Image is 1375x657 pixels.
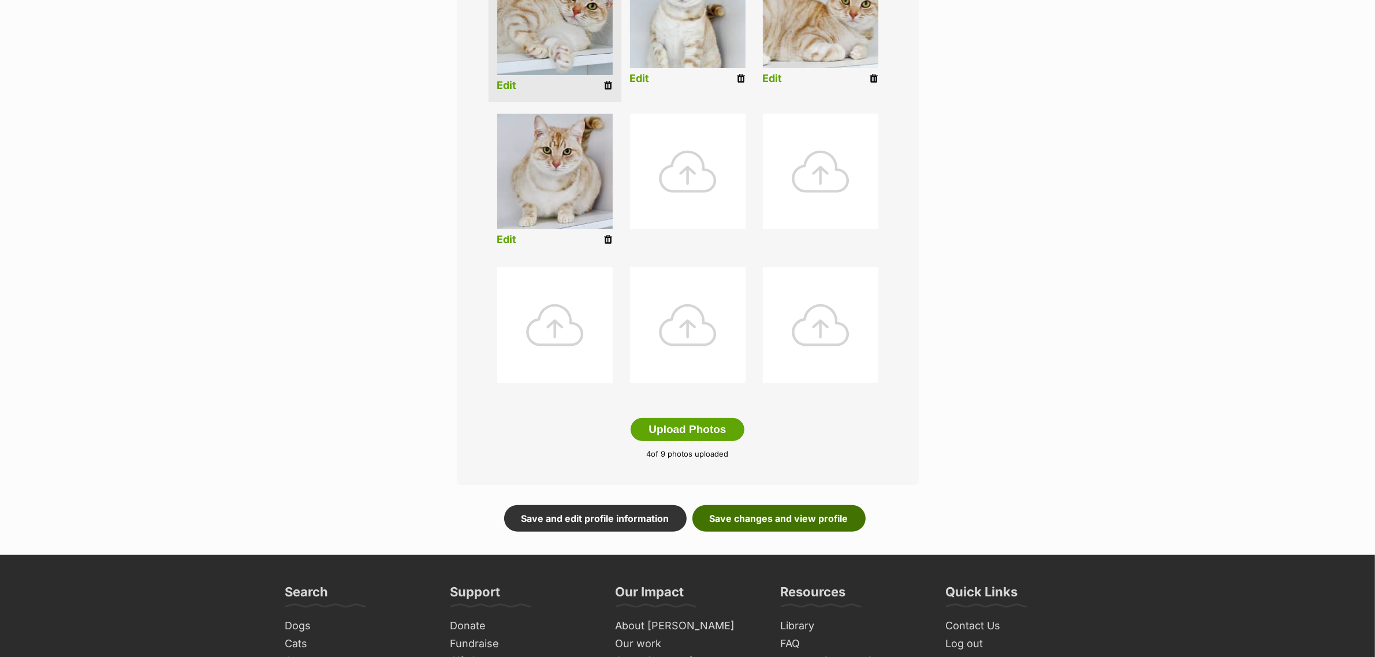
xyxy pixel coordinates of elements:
[941,617,1095,635] a: Contact Us
[285,584,329,607] h3: Search
[497,234,517,246] a: Edit
[630,73,650,85] a: Edit
[474,449,901,460] p: of 9 photos uploaded
[497,114,613,229] img: listing photo
[776,635,930,653] a: FAQ
[611,635,765,653] a: Our work
[781,584,846,607] h3: Resources
[281,635,434,653] a: Cats
[446,635,599,653] a: Fundraise
[946,584,1018,607] h3: Quick Links
[446,617,599,635] a: Donate
[941,635,1095,653] a: Log out
[616,584,684,607] h3: Our Impact
[647,449,651,458] span: 4
[504,505,687,532] a: Save and edit profile information
[611,617,765,635] a: About [PERSON_NAME]
[763,73,782,85] a: Edit
[281,617,434,635] a: Dogs
[692,505,866,532] a: Save changes and view profile
[450,584,501,607] h3: Support
[497,80,517,92] a: Edit
[776,617,930,635] a: Library
[631,418,744,441] button: Upload Photos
